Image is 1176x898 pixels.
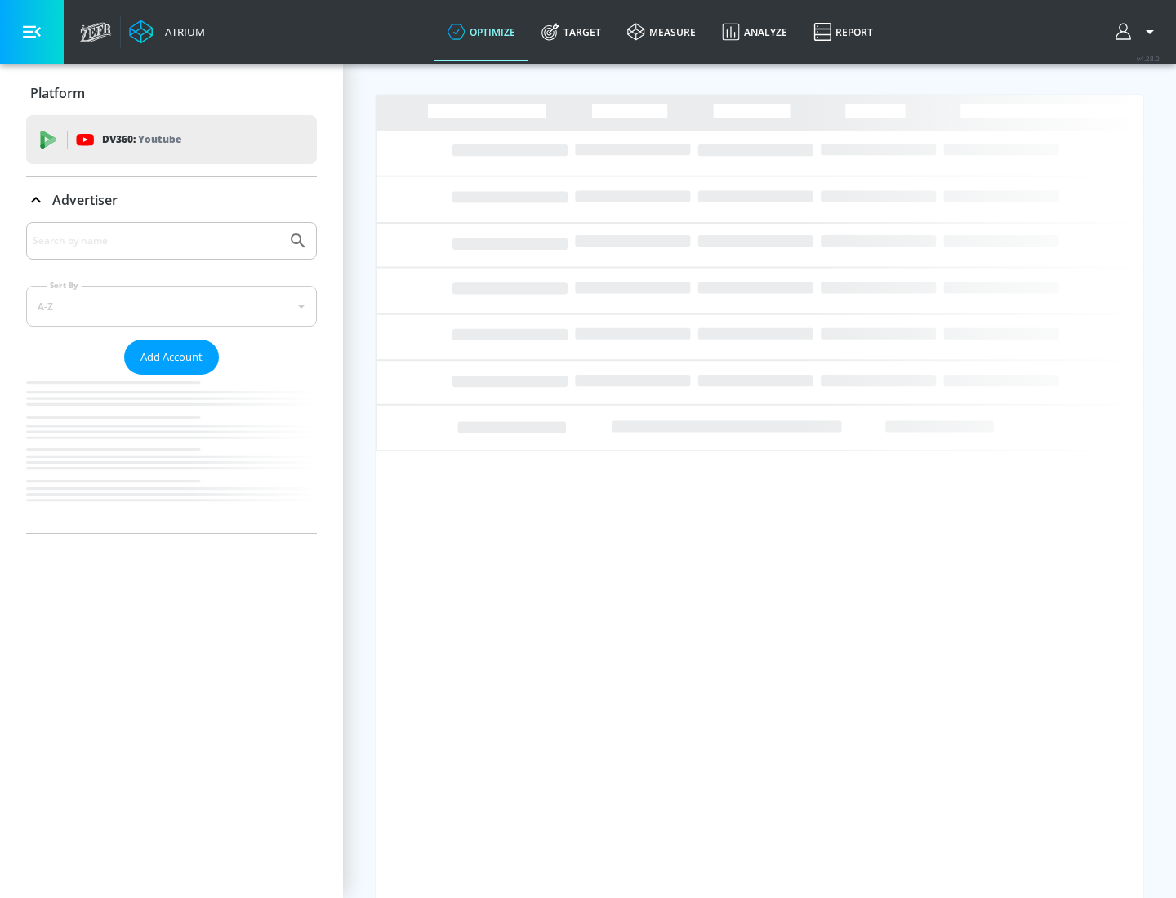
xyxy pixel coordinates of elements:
[26,375,317,533] nav: list of Advertiser
[800,2,886,61] a: Report
[140,348,203,367] span: Add Account
[30,84,85,102] p: Platform
[709,2,800,61] a: Analyze
[124,340,219,375] button: Add Account
[26,177,317,223] div: Advertiser
[102,131,181,149] p: DV360:
[26,222,317,533] div: Advertiser
[26,115,317,164] div: DV360: Youtube
[158,24,205,39] div: Atrium
[52,191,118,209] p: Advertiser
[26,286,317,327] div: A-Z
[528,2,614,61] a: Target
[26,70,317,116] div: Platform
[33,230,280,251] input: Search by name
[614,2,709,61] a: measure
[1137,54,1160,63] span: v 4.28.0
[47,280,82,291] label: Sort By
[129,20,205,44] a: Atrium
[434,2,528,61] a: optimize
[138,131,181,148] p: Youtube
